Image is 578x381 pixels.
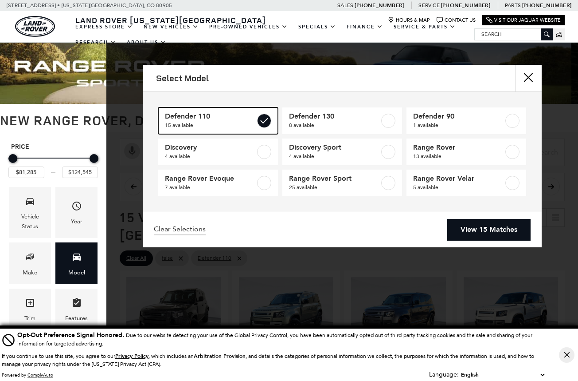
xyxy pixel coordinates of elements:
a: Range Rover Sport25 available [282,170,402,196]
a: Finance [341,19,388,35]
div: Maximum Price [90,154,98,163]
a: About Us [121,35,172,50]
div: YearYear [55,187,98,238]
input: Minimum [8,167,44,178]
span: Service [418,2,439,8]
span: 5 available [413,183,504,192]
a: EXPRESS STORE [70,19,138,35]
span: 7 available [165,183,255,192]
div: Year [71,217,82,226]
a: Discovery Sport4 available [282,139,402,165]
span: Make [25,249,35,267]
span: Discovery Sport [289,143,379,152]
a: View 15 Matches [447,219,531,241]
span: Range Rover Velar [413,174,504,183]
input: Search [475,29,552,40]
div: Powered by [2,373,53,378]
a: Hours & Map [388,17,430,24]
nav: Main Navigation [70,19,474,50]
span: 13 available [413,152,504,161]
a: Land Rover [US_STATE][GEOGRAPHIC_DATA] [70,15,271,25]
span: Defender 130 [289,112,379,121]
a: Defender 11015 available [158,107,278,134]
a: Clear Selections [154,225,206,235]
a: [PHONE_NUMBER] [355,2,404,9]
div: Model [68,268,85,278]
h2: Select Model [156,73,209,83]
span: Features [71,295,82,314]
a: [PHONE_NUMBER] [441,2,490,9]
div: Due to our website detecting your use of the Global Privacy Control, you have been automatically ... [17,330,547,348]
button: close [515,65,542,91]
h5: Price [11,143,95,151]
span: Sales [337,2,353,8]
span: 25 available [289,183,379,192]
div: Trim [24,314,35,323]
span: Model [71,249,82,267]
a: ComplyAuto [27,372,53,378]
span: 4 available [165,152,255,161]
div: Features [65,314,88,323]
div: VehicleVehicle Status [9,187,51,238]
span: Year [71,198,82,217]
a: Range Rover13 available [406,139,526,165]
span: 4 available [289,152,379,161]
span: 8 available [289,121,379,130]
u: Privacy Policy [115,353,148,360]
a: Range Rover Velar5 available [406,170,526,196]
span: Land Rover [US_STATE][GEOGRAPHIC_DATA] [75,15,266,25]
span: 1 available [413,121,504,130]
a: Contact Us [437,17,476,24]
a: Defender 1308 available [282,107,402,134]
a: [PHONE_NUMBER] [522,2,571,9]
a: land-rover [15,16,55,37]
a: Specials [293,19,341,35]
div: Vehicle Status [16,212,44,231]
div: ModelModel [55,242,98,284]
span: Opt-Out Preference Signal Honored . [17,331,126,339]
span: Parts [505,2,521,8]
input: Maximum [62,167,98,178]
div: Make [23,268,37,278]
a: Pre-Owned Vehicles [204,19,293,35]
span: Discovery [165,143,255,152]
span: Trim [25,295,35,314]
a: New Vehicles [138,19,204,35]
p: If you continue to use this site, you agree to our , which includes an , and details the categori... [2,353,534,367]
div: Minimum Price [8,154,17,163]
a: Defender 901 available [406,107,526,134]
span: Vehicle [25,194,35,212]
div: FeaturesFeatures [55,289,98,330]
strong: Arbitration Provision [194,353,246,360]
a: Service & Parts [388,19,461,35]
span: Range Rover [413,143,504,152]
a: [STREET_ADDRESS] • [US_STATE][GEOGRAPHIC_DATA], CO 80905 [7,2,172,8]
a: Research [70,35,121,50]
a: Visit Our Jaguar Website [486,17,561,24]
button: Close Button [559,347,574,363]
span: 15 available [165,121,255,130]
div: Language: [429,372,459,378]
span: Range Rover Sport [289,174,379,183]
img: Land Rover [15,16,55,37]
span: Defender 90 [413,112,504,121]
div: MakeMake [9,242,51,284]
span: Defender 110 [165,112,255,121]
select: Language Select [459,370,547,379]
a: Discovery4 available [158,139,278,165]
div: Price [8,151,98,178]
a: Privacy Policy [115,353,148,359]
div: TrimTrim [9,289,51,330]
span: Range Rover Evoque [165,174,255,183]
a: Range Rover Evoque7 available [158,170,278,196]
